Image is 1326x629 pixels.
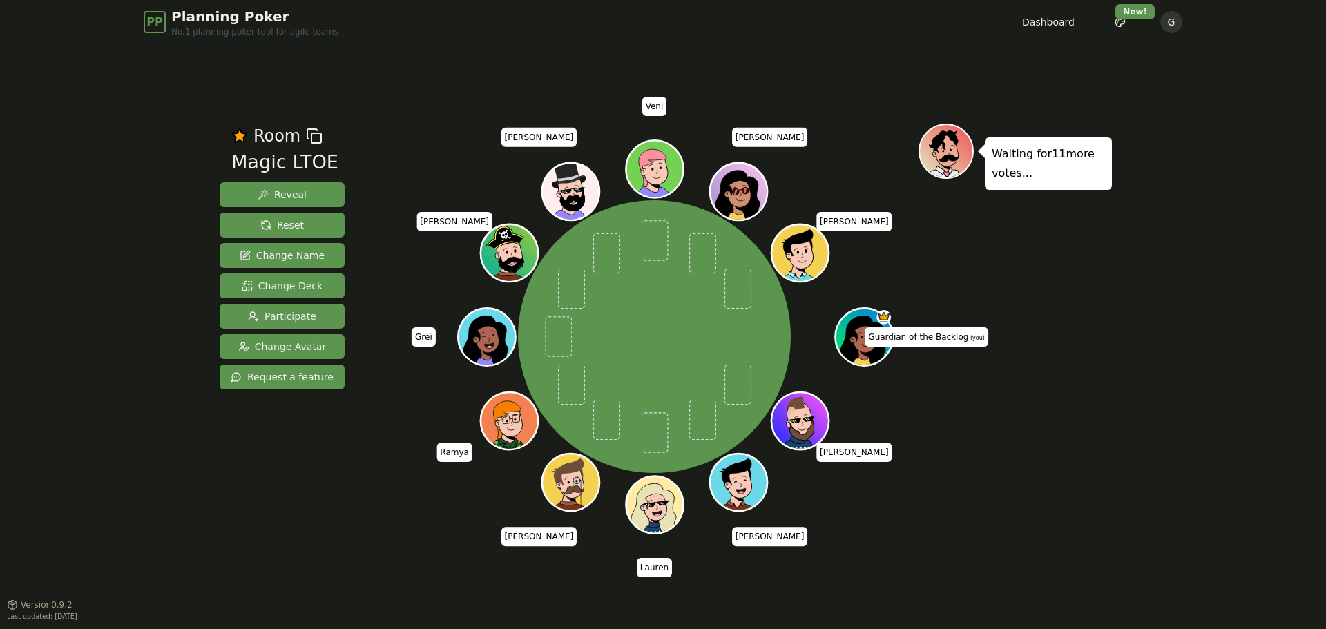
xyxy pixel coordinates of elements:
span: Click to change your name [816,211,892,231]
span: Request a feature [231,370,334,384]
button: Version0.9.2 [7,599,73,610]
span: Click to change your name [416,211,492,231]
span: Change Deck [242,279,323,293]
span: Click to change your name [816,443,892,462]
a: PPPlanning PokerNo.1 planning poker tool for agile teams [144,7,338,37]
button: Change Deck [220,273,345,298]
button: Change Name [220,243,345,268]
span: Click to change your name [732,127,808,146]
span: Click to change your name [642,96,667,115]
span: Click to change your name [637,558,672,577]
span: Reveal [258,188,307,202]
span: Change Avatar [238,340,327,354]
span: Last updated: [DATE] [7,612,77,620]
button: Request a feature [220,365,345,389]
span: Participate [248,309,316,323]
span: Click to change your name [412,327,436,347]
span: Version 0.9.2 [21,599,73,610]
button: Remove as favourite [231,124,248,148]
span: Change Name [240,249,325,262]
span: Click to change your name [865,327,988,347]
span: Click to change your name [501,127,577,146]
button: Reveal [220,182,345,207]
a: Dashboard [1022,15,1075,29]
span: Planning Poker [171,7,338,26]
span: Click to change your name [436,443,472,462]
button: Participate [220,304,345,329]
button: Reset [220,213,345,238]
span: Room [253,124,300,148]
div: Magic LTOE [231,148,338,177]
span: Click to change your name [732,527,808,546]
span: (you) [968,335,985,341]
div: New! [1115,4,1155,19]
span: Click to change your name [501,527,577,546]
span: No.1 planning poker tool for agile teams [171,26,338,37]
span: PP [146,14,162,30]
button: Click to change your avatar [837,310,891,364]
span: Reset [260,218,304,232]
p: Waiting for 11 more votes... [992,144,1105,183]
button: New! [1108,10,1133,35]
span: Guardian of the Backlog is the host [876,310,891,325]
button: Change Avatar [220,334,345,359]
button: G [1160,11,1182,33]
